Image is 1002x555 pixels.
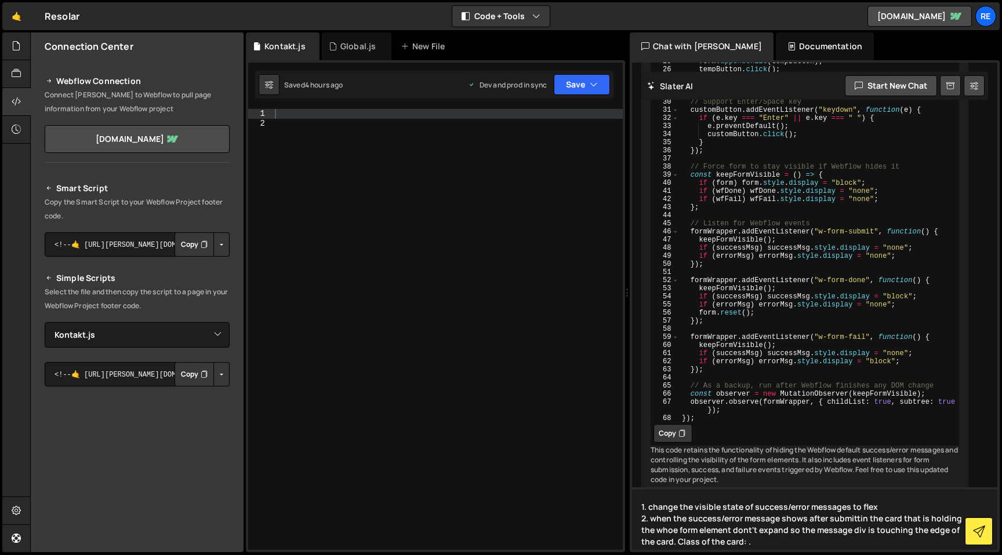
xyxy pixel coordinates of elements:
[647,81,694,92] h2: Slater AI
[652,114,678,122] div: 32
[652,366,678,374] div: 63
[652,293,678,301] div: 54
[44,68,104,76] div: Domain Overview
[175,362,214,386] button: Copy
[652,147,678,155] div: 36
[45,195,230,223] p: Copy the Smart Script to your Webflow Project footer code.
[284,80,343,90] div: Saved
[652,98,678,106] div: 30
[652,195,678,203] div: 42
[45,181,230,195] h2: Smart Script
[2,2,31,30] a: 🤙
[45,285,230,313] p: Select the file and then copy the script to a page in your Webflow Project footer code.
[19,19,28,28] img: logo_orange.svg
[45,232,230,257] textarea: <!--🤙 [URL][PERSON_NAME][DOMAIN_NAME]> <script>document.addEventListener("DOMContentLoaded", func...
[975,6,996,27] a: Re
[652,414,678,422] div: 68
[652,276,678,284] div: 52
[45,362,230,386] textarea: <!--🤙 [URL][PERSON_NAME][DOMAIN_NAME]> <script>document.addEventListener("DOMContentLoaded", func...
[554,74,610,95] button: Save
[845,75,937,96] button: Start new chat
[175,232,214,257] button: Copy
[652,260,678,268] div: 50
[45,74,230,88] h2: Webflow Connection
[652,163,678,171] div: 38
[652,138,678,147] div: 35
[19,30,28,39] img: website_grey.svg
[31,67,41,76] img: tab_domain_overview_orange.svg
[652,317,678,325] div: 57
[248,109,273,119] div: 1
[652,130,678,138] div: 34
[652,390,678,398] div: 66
[175,232,230,257] div: Button group with nested dropdown
[305,80,343,90] div: 4 hours ago
[652,341,678,349] div: 60
[652,357,678,366] div: 62
[867,6,972,27] a: [DOMAIN_NAME]
[652,203,678,211] div: 43
[630,32,774,60] div: Chat with [PERSON_NAME]
[401,41,449,52] div: New File
[652,301,678,309] div: 55
[32,19,57,28] div: v 4.0.25
[652,106,678,114] div: 31
[652,382,678,390] div: 65
[45,406,231,510] iframe: YouTube video player
[652,333,678,341] div: 59
[652,211,678,220] div: 44
[264,41,306,52] div: Kontakt.js
[45,125,230,153] a: [DOMAIN_NAME]
[45,88,230,116] p: Connect [PERSON_NAME] to Webflow to pull page information from your Webflow project
[45,9,79,23] div: Resolar
[30,30,192,39] div: Domain: [PERSON_NAME][DOMAIN_NAME]
[652,244,678,252] div: 48
[776,32,874,60] div: Documentation
[175,362,230,386] div: Button group with nested dropdown
[652,268,678,276] div: 51
[652,349,678,357] div: 61
[115,67,125,76] img: tab_keywords_by_traffic_grey.svg
[652,171,678,179] div: 39
[652,228,678,236] div: 46
[652,398,678,414] div: 67
[652,374,678,382] div: 64
[45,40,133,53] h2: Connection Center
[340,41,376,52] div: Global.js
[652,284,678,293] div: 53
[652,220,678,228] div: 45
[652,325,678,333] div: 58
[45,271,230,285] h2: Simple Scripts
[652,179,678,187] div: 40
[654,424,692,443] button: Copy
[248,119,273,129] div: 2
[652,155,678,163] div: 37
[652,252,678,260] div: 49
[652,309,678,317] div: 56
[652,187,678,195] div: 41
[652,236,678,244] div: 47
[468,80,547,90] div: Dev and prod in sync
[652,122,678,130] div: 33
[652,65,678,74] div: 26
[452,6,550,27] button: Code + Tools
[128,68,195,76] div: Keywords by Traffic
